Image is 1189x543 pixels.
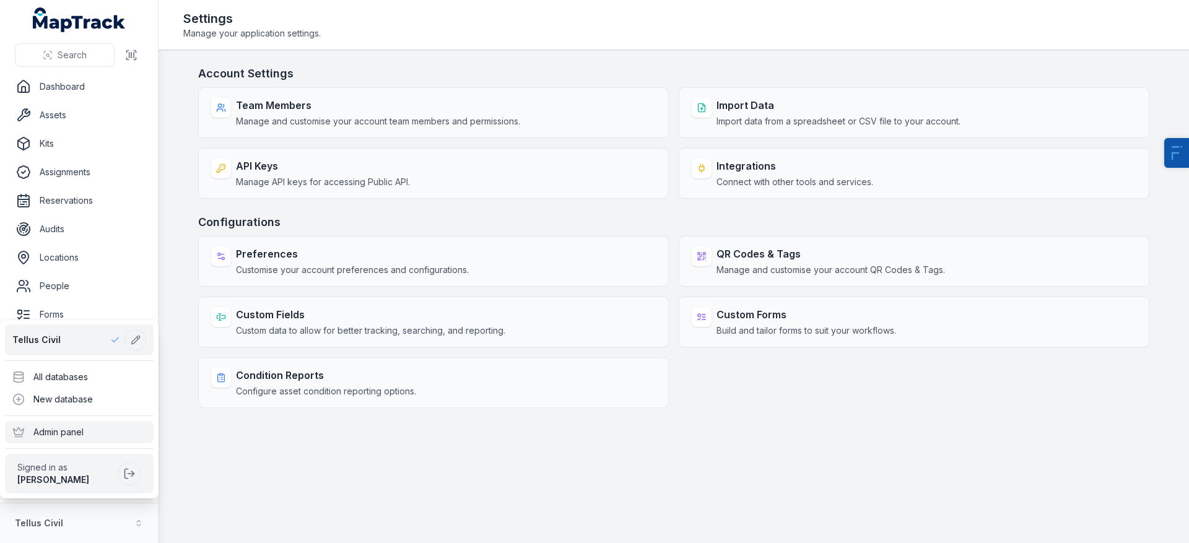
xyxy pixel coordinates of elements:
[17,474,89,485] strong: [PERSON_NAME]
[17,461,113,474] span: Signed in as
[15,518,63,528] strong: Tellus Civil
[5,388,154,411] div: New database
[12,334,61,346] span: Tellus Civil
[5,366,154,388] div: All databases
[5,421,154,443] div: Admin panel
